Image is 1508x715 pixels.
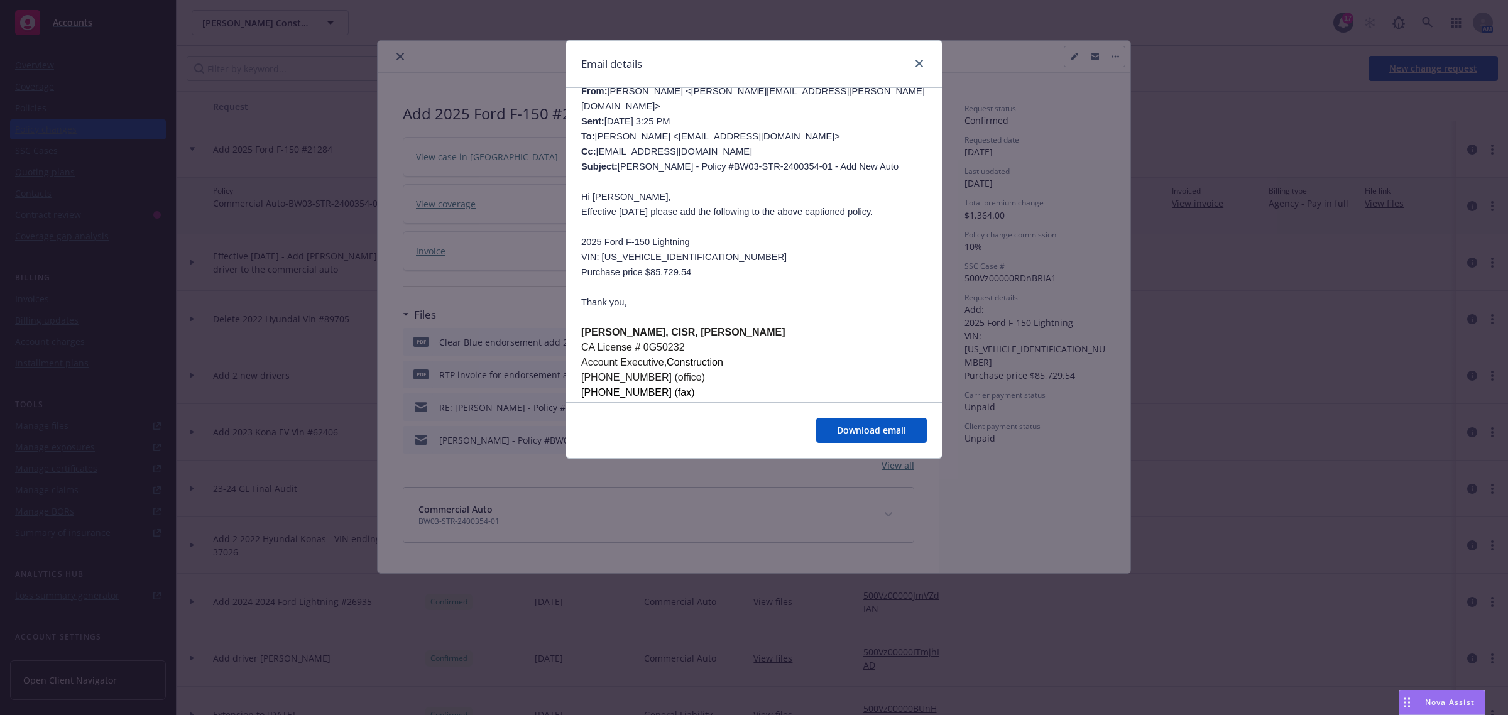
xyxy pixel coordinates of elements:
[667,357,723,368] span: Construction
[581,387,694,398] span: [PHONE_NUMBER] (fax)
[581,327,785,337] span: [PERSON_NAME], CISR, [PERSON_NAME]
[664,357,667,368] span: ,
[581,372,705,383] span: [PHONE_NUMBER] (office)
[581,357,664,368] span: Account Executive
[581,342,685,352] span: CA License # 0G50232
[1399,690,1415,714] div: Drag to move
[837,424,906,436] span: Download email
[816,418,927,443] button: Download email
[1399,690,1485,715] button: Nova Assist
[1425,697,1475,707] span: Nova Assist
